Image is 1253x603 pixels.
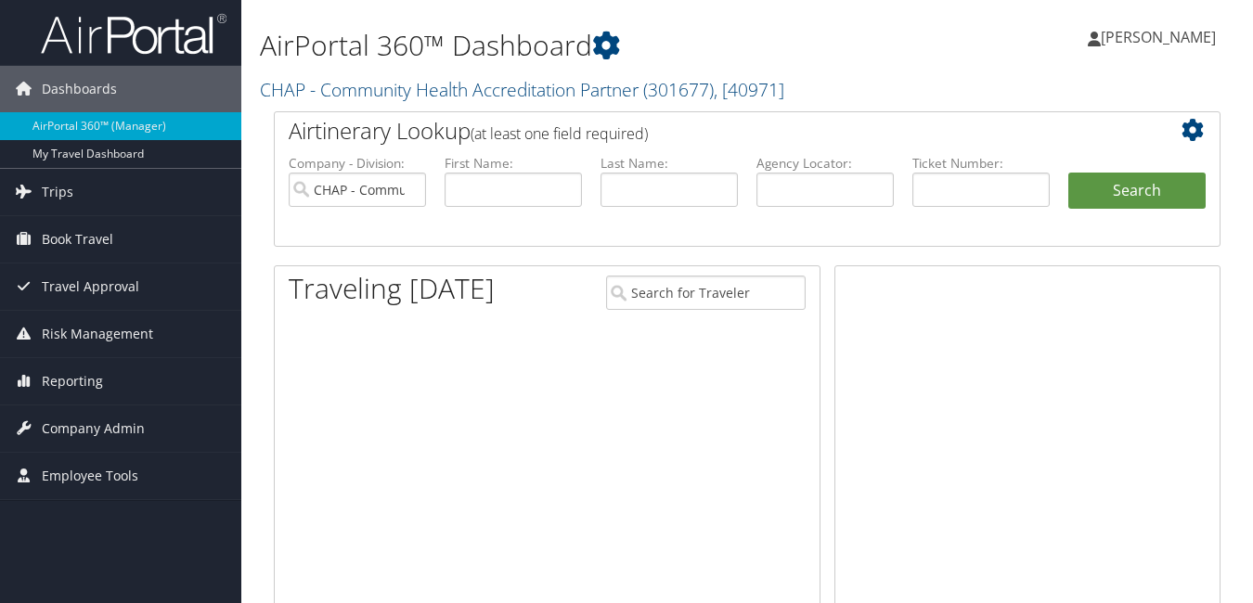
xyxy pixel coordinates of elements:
[289,115,1127,147] h2: Airtinerary Lookup
[1068,173,1206,210] button: Search
[41,12,226,56] img: airportal-logo.png
[606,276,805,310] input: Search for Traveler
[42,216,113,263] span: Book Travel
[42,405,145,452] span: Company Admin
[42,263,139,310] span: Travel Approval
[601,154,738,173] label: Last Name:
[42,311,153,357] span: Risk Management
[289,269,495,308] h1: Traveling [DATE]
[912,154,1050,173] label: Ticket Number:
[260,77,784,102] a: CHAP - Community Health Accreditation Partner
[756,154,894,173] label: Agency Locator:
[643,77,714,102] span: ( 301677 )
[1101,27,1216,47] span: [PERSON_NAME]
[445,154,582,173] label: First Name:
[260,26,910,65] h1: AirPortal 360™ Dashboard
[42,66,117,112] span: Dashboards
[714,77,784,102] span: , [ 40971 ]
[289,154,426,173] label: Company - Division:
[42,358,103,404] span: Reporting
[1088,9,1234,65] a: [PERSON_NAME]
[471,123,648,144] span: (at least one field required)
[42,453,138,499] span: Employee Tools
[42,169,73,215] span: Trips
